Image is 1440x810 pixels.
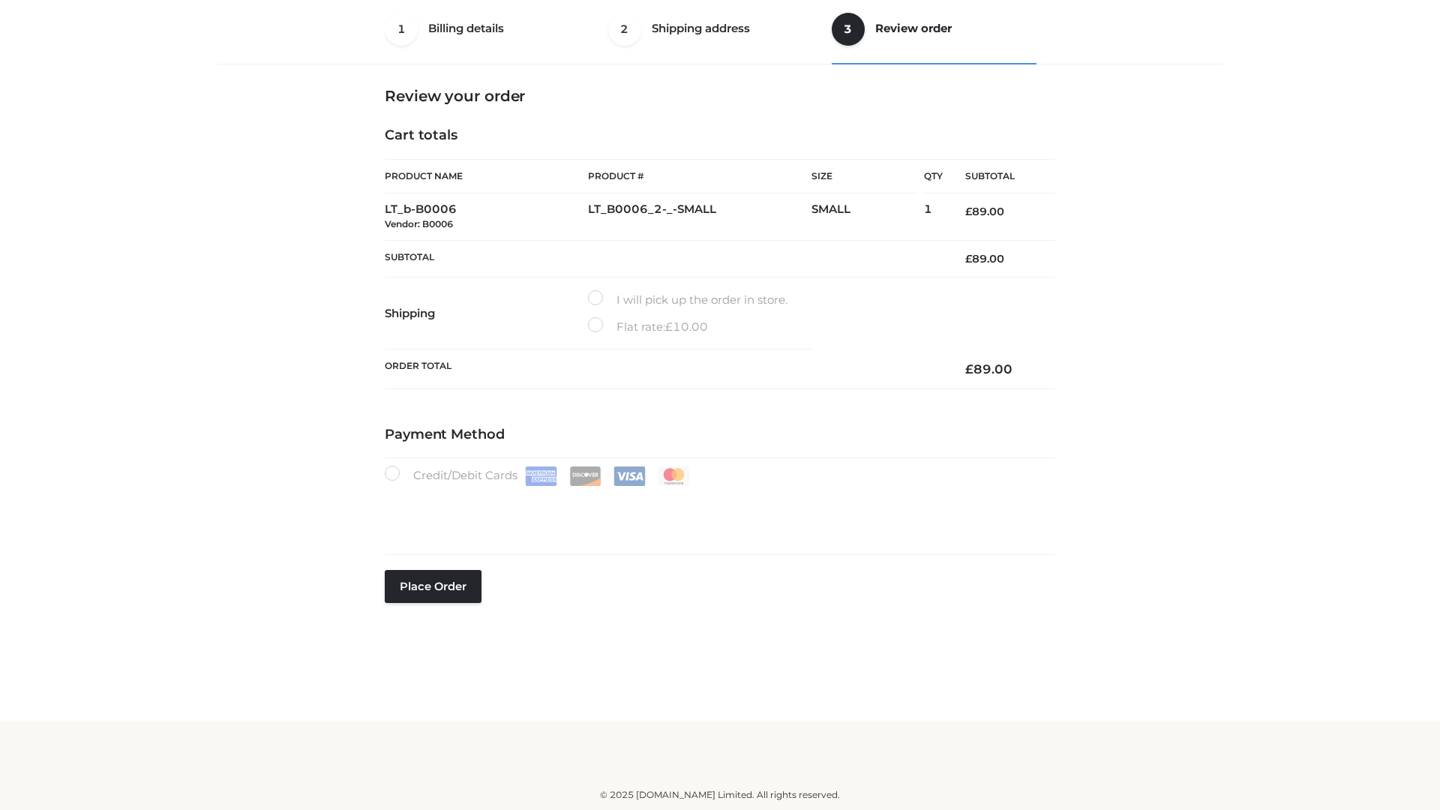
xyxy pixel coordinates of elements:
th: Size [811,160,916,193]
th: Subtotal [943,160,1055,193]
th: Product Name [385,159,588,193]
td: SMALL [811,193,924,241]
small: Vendor: B0006 [385,218,453,229]
bdi: 89.00 [965,205,1004,218]
td: LT_b-B0006 [385,193,588,241]
iframe: Secure payment input frame [382,483,1052,538]
h4: Payment Method [385,427,1055,443]
img: Amex [525,466,557,486]
div: © 2025 [DOMAIN_NAME] Limited. All rights reserved. [223,787,1217,802]
label: I will pick up the order in store. [588,290,787,310]
th: Order Total [385,349,943,389]
td: 1 [924,193,943,241]
img: Discover [569,466,601,486]
bdi: 89.00 [965,361,1012,376]
th: Product # [588,159,811,193]
th: Subtotal [385,240,943,277]
bdi: 10.00 [665,319,708,334]
img: Mastercard [658,466,690,486]
label: Credit/Debit Cards [385,466,691,486]
label: Flat rate: [588,317,708,337]
span: £ [665,319,673,334]
h3: Review your order [385,87,1055,105]
img: Visa [613,466,646,486]
th: Shipping [385,277,588,349]
h4: Cart totals [385,127,1055,144]
span: £ [965,252,972,265]
th: Qty [924,159,943,193]
td: LT_B0006_2-_-SMALL [588,193,811,241]
button: Place order [385,570,481,603]
span: £ [965,361,973,376]
bdi: 89.00 [965,252,1004,265]
span: £ [965,205,972,218]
